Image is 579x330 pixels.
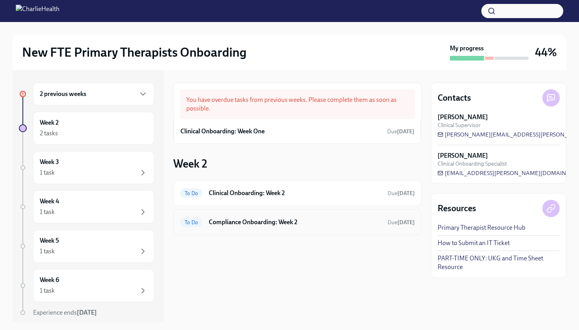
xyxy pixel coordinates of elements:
[33,309,97,316] span: Experience ends
[40,247,55,256] div: 1 task
[33,83,154,105] div: 2 previous weeks
[387,128,414,135] span: August 24th, 2025 10:00
[450,44,484,53] strong: My progress
[16,5,59,17] img: CharlieHealth
[180,216,415,229] a: To DoCompliance Onboarding: Week 2Due[DATE]
[387,128,414,135] span: Due
[180,125,414,137] a: Clinical Onboarding: Week OneDue[DATE]
[180,187,415,199] a: To DoClinical Onboarding: Week 2Due[DATE]
[438,223,525,232] a: Primary Therapist Resource Hub
[40,129,58,138] div: 2 tasks
[40,197,59,206] h6: Week 4
[388,190,415,197] span: August 30th, 2025 10:00
[77,309,97,316] strong: [DATE]
[40,286,55,295] div: 1 task
[40,158,59,166] h6: Week 3
[19,112,154,145] a: Week 22 tasks
[438,160,507,168] span: Clinical Onboarding Specialist
[388,219,415,226] span: Due
[180,127,265,136] h6: Clinical Onboarding: Week One
[388,219,415,226] span: August 30th, 2025 10:00
[438,254,560,271] a: PART-TIME ONLY: UKG and Time Sheet Resource
[173,157,207,171] h3: Week 2
[19,269,154,302] a: Week 61 task
[22,44,247,60] h2: New FTE Primary Therapists Onboarding
[438,122,481,129] span: Clinical Supervisor
[40,276,59,284] h6: Week 6
[438,203,476,214] h4: Resources
[438,92,471,104] h4: Contacts
[40,118,59,127] h6: Week 2
[397,219,415,226] strong: [DATE]
[40,236,59,245] h6: Week 5
[19,230,154,263] a: Week 51 task
[397,190,415,197] strong: [DATE]
[438,151,488,160] strong: [PERSON_NAME]
[438,239,510,247] a: How to Submit an IT Ticket
[40,90,86,98] h6: 2 previous weeks
[40,208,55,216] div: 1 task
[397,128,414,135] strong: [DATE]
[19,190,154,223] a: Week 41 task
[19,151,154,184] a: Week 31 task
[180,89,415,119] div: You have overdue tasks from previous weeks. Please complete them as soon as possible.
[388,190,415,197] span: Due
[180,190,202,196] span: To Do
[438,113,488,122] strong: [PERSON_NAME]
[40,168,55,177] div: 1 task
[180,219,202,225] span: To Do
[535,45,557,59] h3: 44%
[209,189,381,197] h6: Clinical Onboarding: Week 2
[209,218,381,227] h6: Compliance Onboarding: Week 2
